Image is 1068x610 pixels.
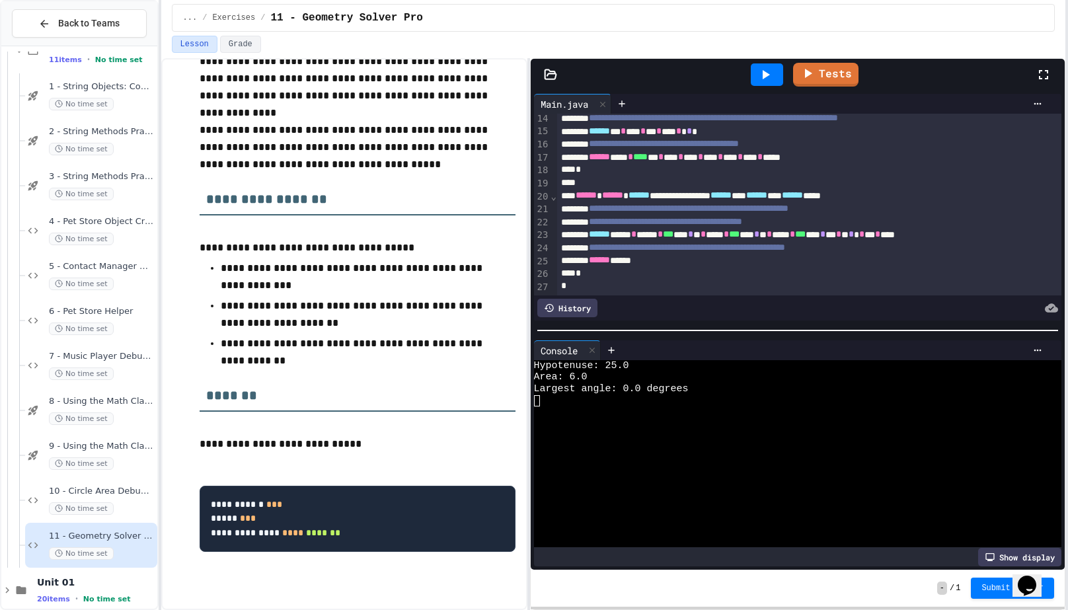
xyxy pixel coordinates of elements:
span: 11 - Geometry Solver Pro [49,531,155,542]
span: Largest angle: 0.0 degrees [534,383,689,395]
div: 25 [534,255,551,268]
div: 27 [534,281,551,294]
iframe: chat widget [1012,557,1055,597]
span: 1 [956,583,960,593]
div: Console [534,344,584,358]
span: 10 - Circle Area Debugger [49,486,155,497]
span: Submit Answer [981,583,1044,593]
span: 5 - Contact Manager Debug [49,261,155,272]
span: No time set [49,547,114,560]
span: No time set [49,412,114,425]
span: No time set [83,595,131,603]
span: No time set [49,278,114,290]
div: Main.java [534,94,611,114]
span: Back to Teams [58,17,120,30]
span: No time set [49,188,114,200]
span: Unit 01 [37,576,155,588]
span: 6 - Pet Store Helper [49,306,155,317]
span: / [260,13,265,23]
div: Show display [978,548,1061,566]
span: Exercises [212,13,255,23]
button: Submit Answer [971,578,1054,599]
div: 24 [534,242,551,255]
button: Back to Teams [12,9,147,38]
span: 11 - Geometry Solver Pro [270,10,422,26]
span: No time set [49,502,114,515]
a: Tests [793,63,858,87]
div: 17 [534,151,551,165]
span: 2 - String Methods Practice I [49,126,155,137]
div: Console [534,340,601,360]
span: No time set [49,233,114,245]
div: 20 [534,190,551,204]
span: No time set [95,56,143,64]
span: • [75,593,78,604]
span: No time set [49,457,114,470]
span: 11 items [49,56,82,64]
span: 8 - Using the Math Class I [49,396,155,407]
span: 1 - String Objects: Concatenation, Literals, and More [49,81,155,93]
span: ... [183,13,198,23]
span: No time set [49,143,114,155]
span: / [950,583,954,593]
span: • [87,54,90,65]
span: Area: 6.0 [534,371,588,383]
div: 23 [534,229,551,242]
span: 20 items [37,595,70,603]
span: No time set [49,323,114,335]
span: / [202,13,207,23]
span: - [937,582,947,595]
span: 3 - String Methods Practice II [49,171,155,182]
span: Fold line [550,191,556,202]
div: Main.java [534,97,595,111]
div: 15 [534,125,551,138]
button: Lesson [172,36,217,53]
div: 18 [534,164,551,177]
div: 14 [534,112,551,126]
span: No time set [49,98,114,110]
div: 26 [534,268,551,281]
span: No time set [49,367,114,380]
div: 16 [534,138,551,151]
div: 22 [534,216,551,229]
span: 7 - Music Player Debugger [49,351,155,362]
span: Hypotenuse: 25.0 [534,360,629,372]
span: 4 - Pet Store Object Creator [49,216,155,227]
div: History [537,299,597,317]
div: 19 [534,177,551,190]
div: 21 [534,203,551,216]
span: 9 - Using the Math Class II [49,441,155,452]
button: Grade [220,36,261,53]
